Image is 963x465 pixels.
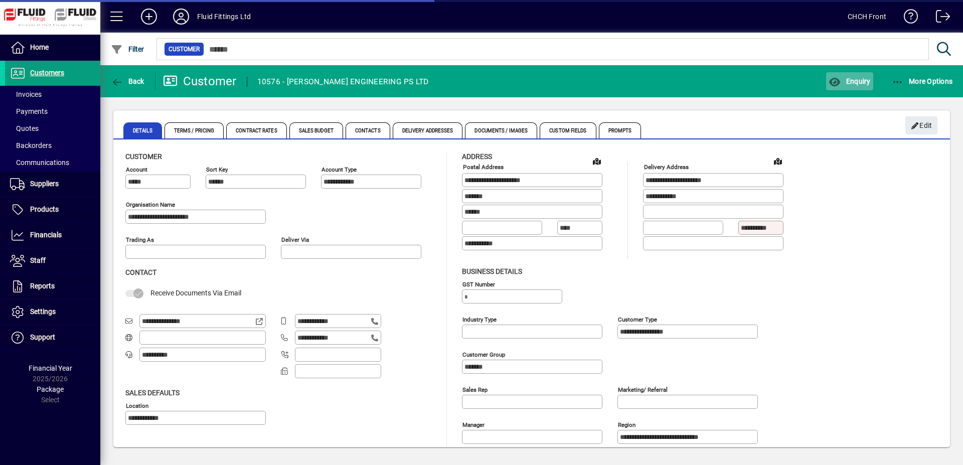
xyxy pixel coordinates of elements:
[829,77,870,85] span: Enquiry
[165,8,197,26] button: Profile
[281,236,309,243] mat-label: Deliver via
[462,316,497,323] mat-label: Industry type
[462,152,492,161] span: Address
[133,8,165,26] button: Add
[618,316,657,323] mat-label: Customer type
[108,72,147,90] button: Back
[540,122,596,138] span: Custom Fields
[30,307,56,316] span: Settings
[346,122,390,138] span: Contacts
[5,35,100,60] a: Home
[125,389,180,397] span: Sales defaults
[126,166,147,173] mat-label: Account
[848,9,886,25] div: CHCH Front
[108,40,147,58] button: Filter
[111,45,144,53] span: Filter
[125,268,156,276] span: Contact
[226,122,286,138] span: Contract Rates
[393,122,463,138] span: Delivery Addresses
[29,364,72,372] span: Financial Year
[10,90,42,98] span: Invoices
[100,72,155,90] app-page-header-button: Back
[10,124,39,132] span: Quotes
[770,153,786,169] a: View on map
[826,72,873,90] button: Enquiry
[462,386,488,393] mat-label: Sales rep
[257,74,429,90] div: 10576 - [PERSON_NAME] ENGINEERING PS LTD
[30,180,59,188] span: Suppliers
[889,72,955,90] button: More Options
[169,44,200,54] span: Customer
[5,223,100,248] a: Financials
[618,421,635,428] mat-label: Region
[30,69,64,77] span: Customers
[289,122,343,138] span: Sales Budget
[30,205,59,213] span: Products
[465,122,537,138] span: Documents / Images
[618,386,668,393] mat-label: Marketing/ Referral
[206,166,228,173] mat-label: Sort key
[462,280,495,287] mat-label: GST Number
[462,421,485,428] mat-label: Manager
[126,201,175,208] mat-label: Organisation name
[905,116,937,134] button: Edit
[123,122,162,138] span: Details
[5,154,100,171] a: Communications
[126,402,148,409] mat-label: Location
[911,117,932,134] span: Edit
[5,325,100,350] a: Support
[599,122,641,138] span: Prompts
[5,137,100,154] a: Backorders
[462,351,505,358] mat-label: Customer group
[462,267,522,275] span: Business details
[150,289,241,297] span: Receive Documents Via Email
[30,333,55,341] span: Support
[896,2,918,35] a: Knowledge Base
[5,172,100,197] a: Suppliers
[892,77,953,85] span: More Options
[589,153,605,169] a: View on map
[5,86,100,103] a: Invoices
[322,166,357,173] mat-label: Account Type
[5,248,100,273] a: Staff
[111,77,144,85] span: Back
[10,159,69,167] span: Communications
[30,43,49,51] span: Home
[5,299,100,325] a: Settings
[928,2,950,35] a: Logout
[126,236,154,243] mat-label: Trading as
[30,231,62,239] span: Financials
[5,120,100,137] a: Quotes
[165,122,224,138] span: Terms / Pricing
[10,107,48,115] span: Payments
[5,197,100,222] a: Products
[5,274,100,299] a: Reports
[30,256,46,264] span: Staff
[10,141,52,149] span: Backorders
[163,73,237,89] div: Customer
[125,152,162,161] span: Customer
[5,103,100,120] a: Payments
[197,9,251,25] div: Fluid Fittings Ltd
[30,282,55,290] span: Reports
[37,385,64,393] span: Package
